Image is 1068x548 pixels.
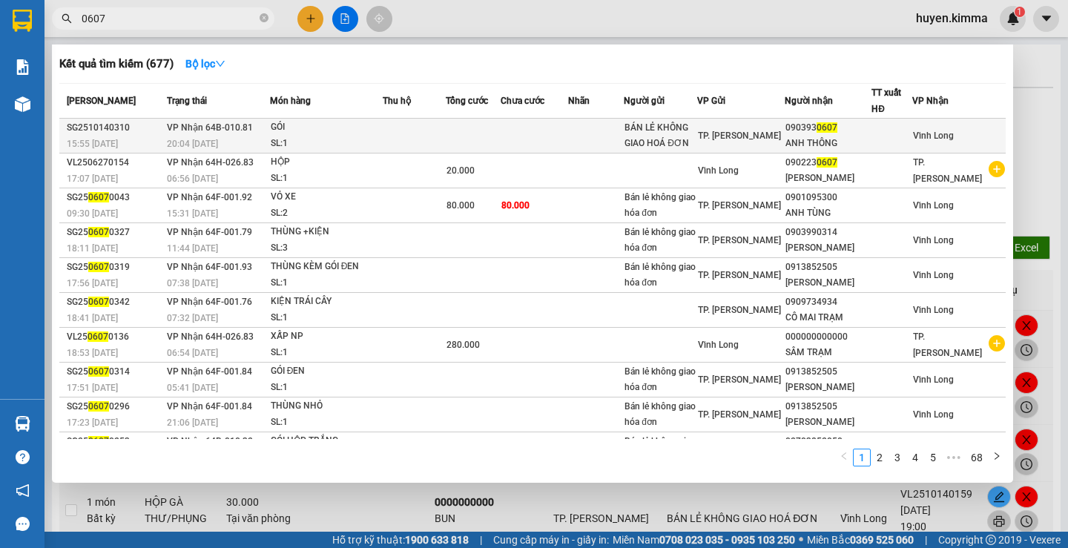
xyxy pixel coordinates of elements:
[871,88,901,114] span: TT xuất HĐ
[698,409,781,420] span: TP. [PERSON_NAME]
[271,363,382,380] div: GÓI ĐEN
[446,200,475,211] span: 80.000
[271,380,382,396] div: SL: 1
[925,449,941,466] a: 5
[988,449,1006,466] button: right
[167,139,218,149] span: 20:04 [DATE]
[67,174,118,184] span: 17:07 [DATE]
[167,436,253,446] span: VP Nhận 64B-010.32
[871,449,888,466] a: 2
[854,449,870,466] a: 1
[67,208,118,219] span: 09:30 [DATE]
[624,260,696,291] div: Bán lẻ không giao hóa đơn
[785,329,871,345] div: 000000000000
[271,189,382,205] div: VỎ XE
[167,401,252,412] span: VP Nhận 64F-001.84
[67,329,162,345] div: VL25 0136
[966,449,987,466] a: 68
[82,10,257,27] input: Tìm tên, số ĐT hoặc mã đơn
[446,340,480,350] span: 280.000
[271,415,382,431] div: SL: 1
[624,96,665,106] span: Người gửi
[16,483,30,498] span: notification
[785,155,871,171] div: 090223
[13,10,32,32] img: logo-vxr
[913,305,954,315] span: Vĩnh Long
[913,235,954,245] span: Vĩnh Long
[67,417,118,428] span: 17:23 [DATE]
[698,235,781,245] span: TP. [PERSON_NAME]
[785,380,871,395] div: [PERSON_NAME]
[88,297,109,307] span: 0607
[88,227,109,237] span: 0607
[167,417,218,428] span: 21:06 [DATE]
[624,399,696,430] div: Bán lẻ không giao hóa đơn
[271,136,382,152] div: SL: 1
[913,331,982,358] span: TP. [PERSON_NAME]
[271,345,382,361] div: SL: 1
[16,517,30,531] span: message
[907,449,923,466] a: 4
[88,366,109,377] span: 0607
[67,96,136,106] span: [PERSON_NAME]
[785,190,871,205] div: 0901095300
[271,310,382,326] div: SL: 1
[785,96,833,106] span: Người nhận
[853,449,871,466] li: 1
[167,243,218,254] span: 11:44 [DATE]
[260,13,268,22] span: close-circle
[167,157,254,168] span: VP Nhận 64H-026.83
[785,310,871,326] div: CÔ MAI TRẠM
[167,313,218,323] span: 07:32 [DATE]
[698,131,781,141] span: TP. [PERSON_NAME]
[913,200,954,211] span: Vĩnh Long
[62,13,72,24] span: search
[785,240,871,256] div: [PERSON_NAME]
[260,12,268,26] span: close-circle
[271,171,382,187] div: SL: 1
[167,383,218,393] span: 05:41 [DATE]
[698,340,739,350] span: Vĩnh Long
[913,157,982,184] span: TP. [PERSON_NAME]
[271,294,382,310] div: KIỆN TRÁI CÂY
[59,56,174,72] h3: Kết quả tìm kiếm ( 677 )
[785,364,871,380] div: 0913852505
[835,449,853,466] button: left
[67,278,118,288] span: 17:56 [DATE]
[988,449,1006,466] li: Next Page
[88,331,108,342] span: 0607
[785,275,871,291] div: [PERSON_NAME]
[271,433,382,449] div: GÓI HỘP TRẮNG
[167,96,207,106] span: Trạng thái
[835,449,853,466] li: Previous Page
[889,449,906,466] li: 3
[785,171,871,186] div: [PERSON_NAME]
[501,96,544,106] span: Chưa cước
[817,157,837,168] span: 0607
[698,305,781,315] span: TP. [PERSON_NAME]
[271,205,382,222] div: SL: 2
[67,313,118,323] span: 18:41 [DATE]
[167,262,252,272] span: VP Nhận 64F-001.93
[913,374,954,385] span: Vĩnh Long
[785,434,871,449] div: 02703852050
[913,270,954,280] span: Vĩnh Long
[271,154,382,171] div: HỘP
[698,165,739,176] span: Vĩnh Long
[785,225,871,240] div: 0903990314
[67,190,162,205] div: SG25 0043
[67,383,118,393] span: 17:51 [DATE]
[840,452,848,460] span: left
[167,297,252,307] span: VP Nhận 64F-001.76
[271,329,382,345] div: XẤP NP
[383,96,411,106] span: Thu hộ
[785,136,871,151] div: ANH THÔNG
[271,259,382,275] div: THÙNG KÈM GÓI ĐEN
[67,155,162,171] div: VL2506270154
[15,96,30,112] img: warehouse-icon
[167,174,218,184] span: 06:56 [DATE]
[67,120,162,136] div: SG2510140310
[88,192,109,202] span: 0607
[15,416,30,432] img: warehouse-icon
[785,260,871,275] div: 0913852505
